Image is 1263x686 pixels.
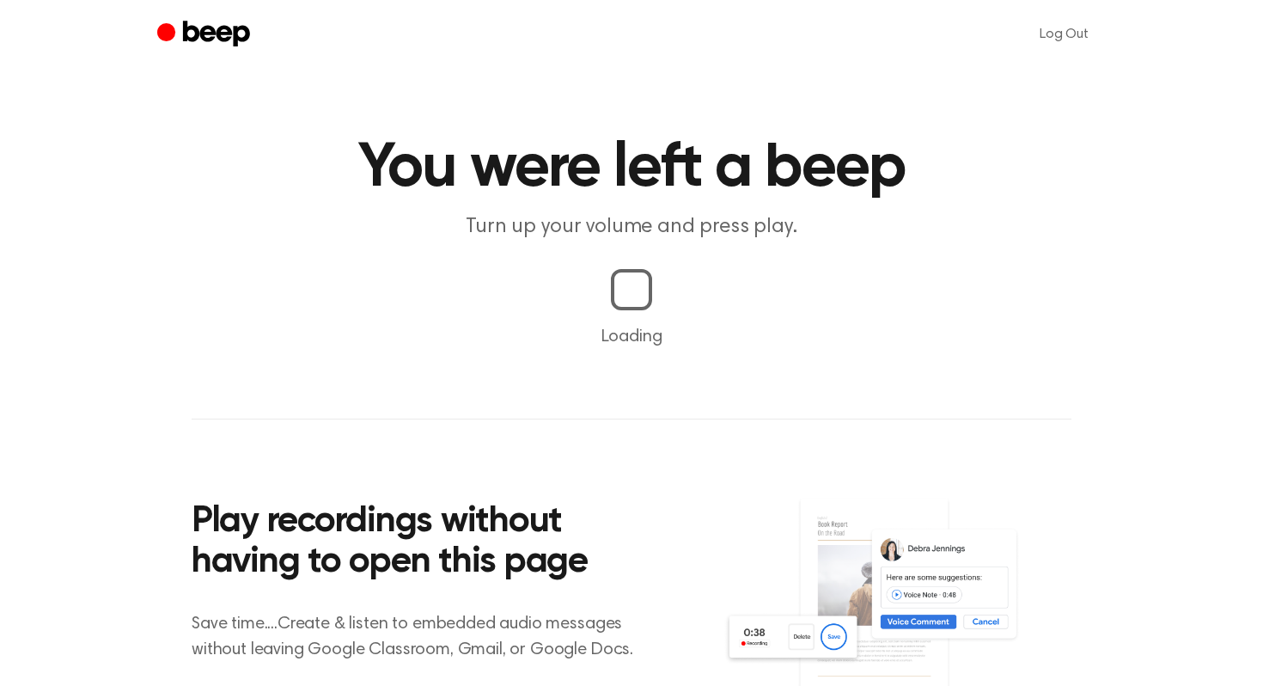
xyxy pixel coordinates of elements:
[302,213,961,242] p: Turn up your volume and press play.
[157,18,254,52] a: Beep
[21,324,1242,350] p: Loading
[192,611,655,663] p: Save time....Create & listen to embedded audio messages without leaving Google Classroom, Gmail, ...
[1022,14,1106,55] a: Log Out
[192,138,1071,199] h1: You were left a beep
[192,502,655,584] h2: Play recordings without having to open this page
